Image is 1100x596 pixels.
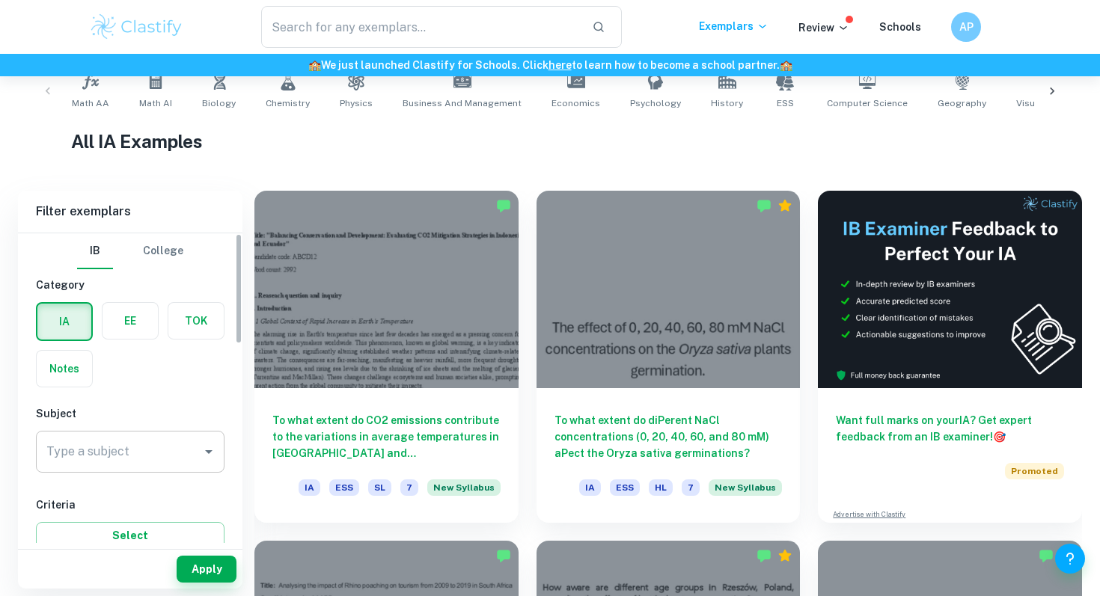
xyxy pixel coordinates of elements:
[699,18,769,34] p: Exemplars
[89,12,184,42] img: Clastify logo
[3,57,1097,73] h6: We just launched Clastify for Schools. Click to learn how to become a school partner.
[780,59,792,71] span: 🏫
[610,479,640,496] span: ESS
[777,198,792,213] div: Premium
[958,19,975,35] h6: AP
[537,191,801,523] a: To what extent do diPerent NaCl concentrations (0, 20, 40, 60, and 80 mM) aPect the Oryza sativa ...
[709,479,782,505] div: Starting from the May 2026 session, the ESS IA requirements have changed. We created this exempla...
[833,509,905,520] a: Advertise with Clastify
[649,479,673,496] span: HL
[139,96,172,110] span: Math AI
[777,548,792,563] div: Premium
[36,497,224,513] h6: Criteria
[400,479,418,496] span: 7
[496,548,511,563] img: Marked
[938,96,986,110] span: Geography
[272,412,501,461] h6: To what extent do CO2 emissions contribute to the variations in average temperatures in [GEOGRAPH...
[818,191,1082,388] img: Thumbnail
[71,128,1029,155] h1: All IA Examples
[299,479,320,496] span: IA
[261,6,580,48] input: Search for any exemplars...
[36,277,224,293] h6: Category
[77,233,113,269] button: IB
[1055,544,1085,574] button: Help and Feedback
[496,198,511,213] img: Marked
[836,412,1064,445] h6: Want full marks on your IA ? Get expert feedback from an IB examiner!
[757,198,771,213] img: Marked
[879,21,921,33] a: Schools
[266,96,310,110] span: Chemistry
[37,351,92,387] button: Notes
[36,522,224,549] button: Select
[72,96,109,110] span: Math AA
[818,191,1082,523] a: Want full marks on yourIA? Get expert feedback from an IB examiner!PromotedAdvertise with Clastify
[1039,548,1054,563] img: Marked
[951,12,981,42] button: AP
[329,479,359,496] span: ESS
[549,59,572,71] a: here
[630,96,681,110] span: Psychology
[554,412,783,461] h6: To what extent do diPerent NaCl concentrations (0, 20, 40, 60, and 80 mM) aPect the Oryza sativa ...
[168,303,224,339] button: TOK
[18,191,242,233] h6: Filter exemplars
[103,303,158,339] button: EE
[202,96,236,110] span: Biology
[709,479,782,496] span: New Syllabus
[254,191,519,523] a: To what extent do CO2 emissions contribute to the variations in average temperatures in [GEOGRAPH...
[36,405,224,422] h6: Subject
[798,19,849,36] p: Review
[403,96,522,110] span: Business and Management
[427,479,501,496] span: New Syllabus
[757,548,771,563] img: Marked
[37,304,91,340] button: IA
[579,479,601,496] span: IA
[427,479,501,505] div: Starting from the May 2026 session, the ESS IA requirements have changed. We created this exempla...
[198,441,219,462] button: Open
[77,233,183,269] div: Filter type choice
[711,96,743,110] span: History
[827,96,908,110] span: Computer Science
[177,556,236,583] button: Apply
[340,96,373,110] span: Physics
[777,96,794,110] span: ESS
[682,479,700,496] span: 7
[551,96,600,110] span: Economics
[368,479,391,496] span: SL
[993,431,1006,443] span: 🎯
[308,59,321,71] span: 🏫
[143,233,183,269] button: College
[1005,463,1064,479] span: Promoted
